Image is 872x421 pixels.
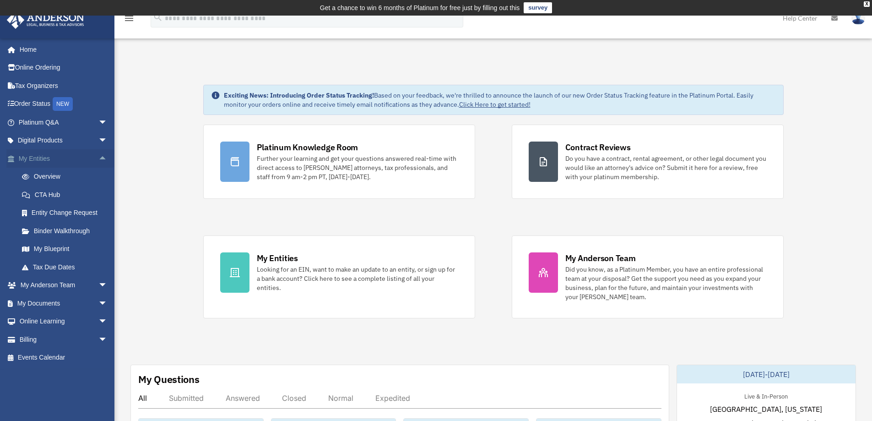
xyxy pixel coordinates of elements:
div: Submitted [169,394,204,403]
a: Click Here to get started! [459,100,531,109]
div: All [138,394,147,403]
a: Tax Organizers [6,77,121,95]
a: Home [6,40,117,59]
div: Based on your feedback, we're thrilled to announce the launch of our new Order Status Tracking fe... [224,91,776,109]
div: Do you have a contract, rental agreement, or other legal document you would like an attorney's ad... [565,154,767,181]
div: Expedited [375,394,410,403]
a: Tax Due Dates [13,258,121,276]
div: Looking for an EIN, want to make an update to an entity, or sign up for a bank account? Click her... [257,265,458,292]
a: Entity Change Request [13,204,121,222]
a: menu [124,16,135,24]
div: My Entities [257,252,298,264]
div: NEW [53,97,73,111]
a: Platinum Knowledge Room Further your learning and get your questions answered real-time with dire... [203,125,475,199]
i: search [153,12,163,22]
a: Order StatusNEW [6,95,121,114]
strong: Exciting News: Introducing Order Status Tracking! [224,91,374,99]
a: Platinum Q&Aarrow_drop_down [6,113,121,131]
span: arrow_drop_down [98,113,117,132]
div: My Questions [138,372,200,386]
span: arrow_drop_up [98,149,117,168]
div: Contract Reviews [565,142,631,153]
i: menu [124,13,135,24]
a: survey [524,2,552,13]
div: Get a chance to win 6 months of Platinum for free just by filling out this [320,2,520,13]
div: Answered [226,394,260,403]
a: Overview [13,168,121,186]
div: [DATE]-[DATE] [677,365,856,383]
a: My Entitiesarrow_drop_up [6,149,121,168]
div: Normal [328,394,353,403]
a: Binder Walkthrough [13,222,121,240]
a: Online Ordering [6,59,121,77]
span: arrow_drop_down [98,131,117,150]
a: My Anderson Team Did you know, as a Platinum Member, you have an entire professional team at your... [512,235,784,318]
span: arrow_drop_down [98,312,117,331]
a: CTA Hub [13,186,121,204]
span: arrow_drop_down [98,276,117,295]
a: My Blueprint [13,240,121,258]
a: Events Calendar [6,349,121,367]
img: User Pic [851,11,865,25]
a: Billingarrow_drop_down [6,330,121,349]
a: Contract Reviews Do you have a contract, rental agreement, or other legal document you would like... [512,125,784,199]
div: My Anderson Team [565,252,636,264]
span: arrow_drop_down [98,330,117,349]
a: My Documentsarrow_drop_down [6,294,121,312]
a: Online Learningarrow_drop_down [6,312,121,331]
span: [GEOGRAPHIC_DATA], [US_STATE] [710,404,822,415]
div: Closed [282,394,306,403]
div: Further your learning and get your questions answered real-time with direct access to [PERSON_NAM... [257,154,458,181]
img: Anderson Advisors Platinum Portal [4,11,87,29]
a: Digital Productsarrow_drop_down [6,131,121,150]
div: Live & In-Person [737,391,795,400]
a: My Anderson Teamarrow_drop_down [6,276,121,295]
div: Did you know, as a Platinum Member, you have an entire professional team at your disposal? Get th... [565,265,767,301]
div: close [864,1,870,7]
div: Platinum Knowledge Room [257,142,358,153]
span: arrow_drop_down [98,294,117,313]
a: My Entities Looking for an EIN, want to make an update to an entity, or sign up for a bank accoun... [203,235,475,318]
